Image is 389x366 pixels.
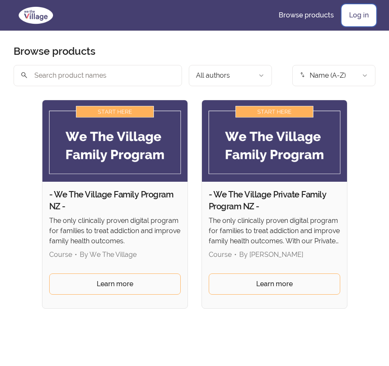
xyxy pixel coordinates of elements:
[49,189,181,212] h2: - We The Village Family Program NZ -
[202,100,347,182] img: Product image for - We The Village Private Family Program NZ -
[14,5,58,25] img: We The Village logo
[209,216,340,246] p: The only clinically proven digital program for families to treat addiction and improve family hea...
[42,100,188,182] img: Product image for - We The Village Family Program NZ -
[14,45,95,58] h2: Browse products
[49,273,181,295] a: Learn more
[14,65,182,86] input: Search product names
[209,251,232,259] span: Course
[209,189,340,212] h2: - We The Village Private Family Program NZ -
[189,65,272,86] button: Filter by author
[299,70,305,79] span: import_export
[272,5,375,25] nav: Main
[80,251,137,259] span: By We The Village
[272,5,341,25] a: Browse products
[49,216,181,246] p: The only clinically proven digital program for families to treat addiction and improve family hea...
[209,273,340,295] a: Learn more
[292,65,375,86] button: Product sort options
[97,279,133,289] span: Learn more
[75,251,77,259] span: •
[239,251,303,259] span: By [PERSON_NAME]
[234,251,237,259] span: •
[49,251,72,259] span: Course
[256,279,293,289] span: Learn more
[342,5,375,25] a: Log in
[20,69,28,81] span: search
